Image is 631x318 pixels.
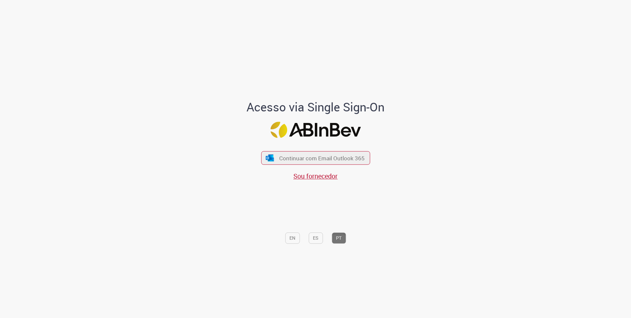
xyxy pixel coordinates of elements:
span: Continuar com Email Outlook 365 [279,154,365,162]
h1: Acesso via Single Sign-On [224,101,407,114]
a: Sou fornecedor [293,172,338,181]
img: ícone Azure/Microsoft 360 [265,154,275,161]
button: ES [309,232,323,244]
button: PT [332,232,346,244]
button: EN [285,232,300,244]
img: Logo ABInBev [270,122,361,138]
button: ícone Azure/Microsoft 360 Continuar com Email Outlook 365 [261,151,370,165]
